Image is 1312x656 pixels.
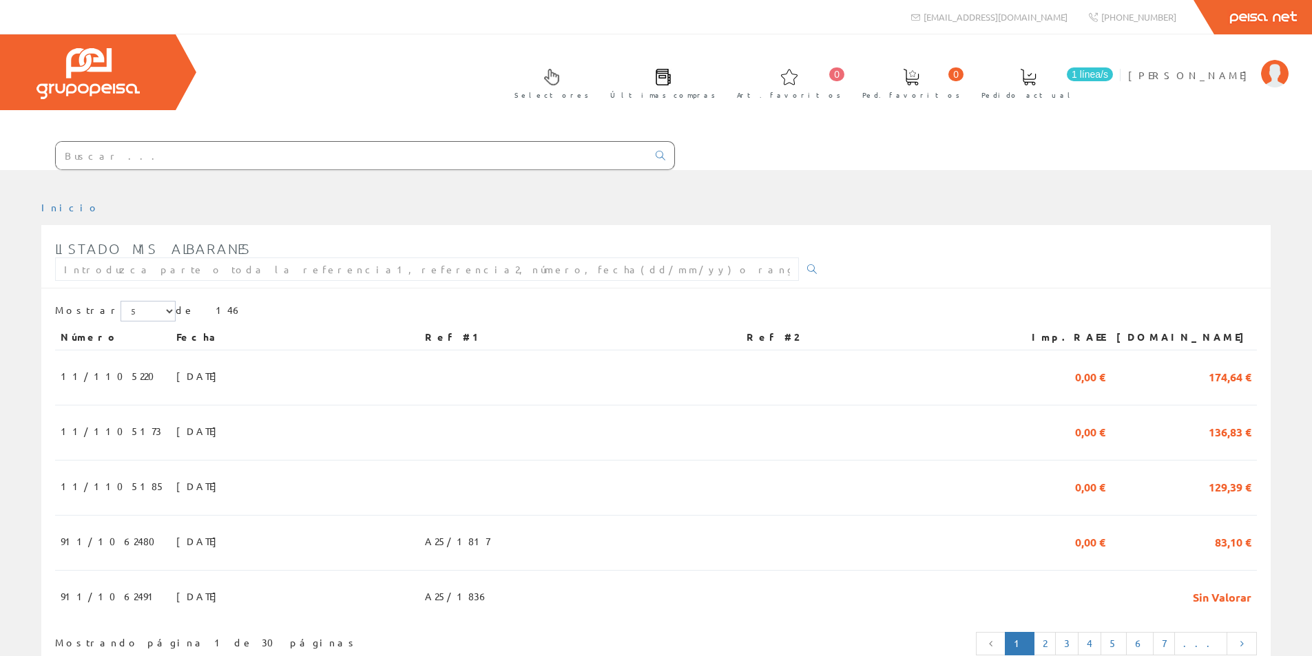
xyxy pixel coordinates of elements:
span: Últimas compras [610,88,716,102]
span: [DATE] [176,474,224,498]
th: Número [55,325,171,350]
span: 11/1105220 [61,364,163,388]
a: [PERSON_NAME] [1128,57,1289,70]
span: A25/1817 [425,529,490,553]
a: Página anterior [976,632,1006,655]
img: Grupo Peisa [37,48,140,99]
span: [EMAIL_ADDRESS][DOMAIN_NAME] [924,11,1068,23]
a: 4 [1078,632,1101,655]
input: Buscar ... [56,142,647,169]
span: [PERSON_NAME] [1128,68,1254,82]
span: 0,00 € [1075,364,1105,388]
a: Página siguiente [1227,632,1257,655]
a: 1 línea/s Pedido actual [968,57,1116,107]
a: 7 [1153,632,1175,655]
span: Sin Valorar [1193,584,1251,608]
a: Página actual [1005,632,1034,655]
a: 5 [1101,632,1127,655]
a: 3 [1055,632,1079,655]
div: de 146 [55,301,1257,325]
a: Inicio [41,201,100,213]
span: 911/1062491 [61,584,159,608]
th: Imp.RAEE [1008,325,1111,350]
span: [DATE] [176,529,224,553]
span: 0,00 € [1075,474,1105,498]
span: 1 línea/s [1067,67,1113,81]
span: Listado mis albaranes [55,240,251,257]
span: Art. favoritos [737,88,841,102]
span: Pedido actual [981,88,1075,102]
span: [DATE] [176,584,224,608]
span: 11/1105173 [61,419,161,443]
span: [DATE] [176,419,224,443]
span: [PHONE_NUMBER] [1101,11,1176,23]
a: ... [1174,632,1227,655]
span: 0,00 € [1075,529,1105,553]
span: 11/1105185 [61,474,165,498]
th: [DOMAIN_NAME] [1111,325,1257,350]
a: Últimas compras [596,57,722,107]
th: Ref #2 [741,325,1008,350]
a: 6 [1126,632,1154,655]
span: 0 [948,67,964,81]
a: Selectores [501,57,596,107]
select: Mostrar [121,301,176,321]
a: 2 [1034,632,1056,655]
span: 129,39 € [1209,474,1251,498]
th: Ref #1 [419,325,741,350]
span: 911/1062480 [61,529,163,553]
div: Mostrando página 1 de 30 páginas [55,631,544,650]
span: 136,83 € [1209,419,1251,443]
span: 0,00 € [1075,419,1105,443]
th: Fecha [171,325,419,350]
span: 0 [829,67,844,81]
span: Ped. favoritos [862,88,960,102]
span: [DATE] [176,364,224,388]
span: 174,64 € [1209,364,1251,388]
label: Mostrar [55,301,176,321]
span: Selectores [514,88,589,102]
span: A25/1836 [425,584,489,608]
span: 83,10 € [1215,529,1251,553]
input: Introduzca parte o toda la referencia1, referencia2, número, fecha(dd/mm/yy) o rango de fechas(dd... [55,257,799,281]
